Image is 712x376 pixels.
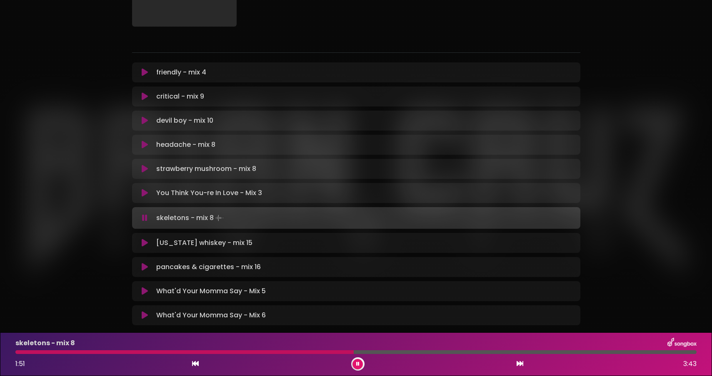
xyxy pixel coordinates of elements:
p: critical - mix 9 [156,92,204,101]
p: strawberry mushroom - mix 8 [156,164,256,174]
p: headache - mix 8 [156,140,215,150]
img: waveform4.gif [214,212,225,224]
p: friendly - mix 4 [156,67,206,77]
p: What'd Your Momma Say - Mix 6 [156,310,266,320]
p: [US_STATE] whiskey - mix 15 [156,238,252,248]
span: 3:43 [683,359,697,369]
span: 1:51 [15,359,25,369]
p: pancakes & cigarettes - mix 16 [156,262,261,272]
img: songbox-logo-white.png [667,338,697,349]
p: What'd Your Momma Say - Mix 5 [156,286,266,296]
p: You Think You-re In Love - Mix 3 [156,188,262,198]
p: devil boy - mix 10 [156,116,213,126]
p: skeletons - mix 8 [156,212,225,224]
p: skeletons - mix 8 [15,338,75,348]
